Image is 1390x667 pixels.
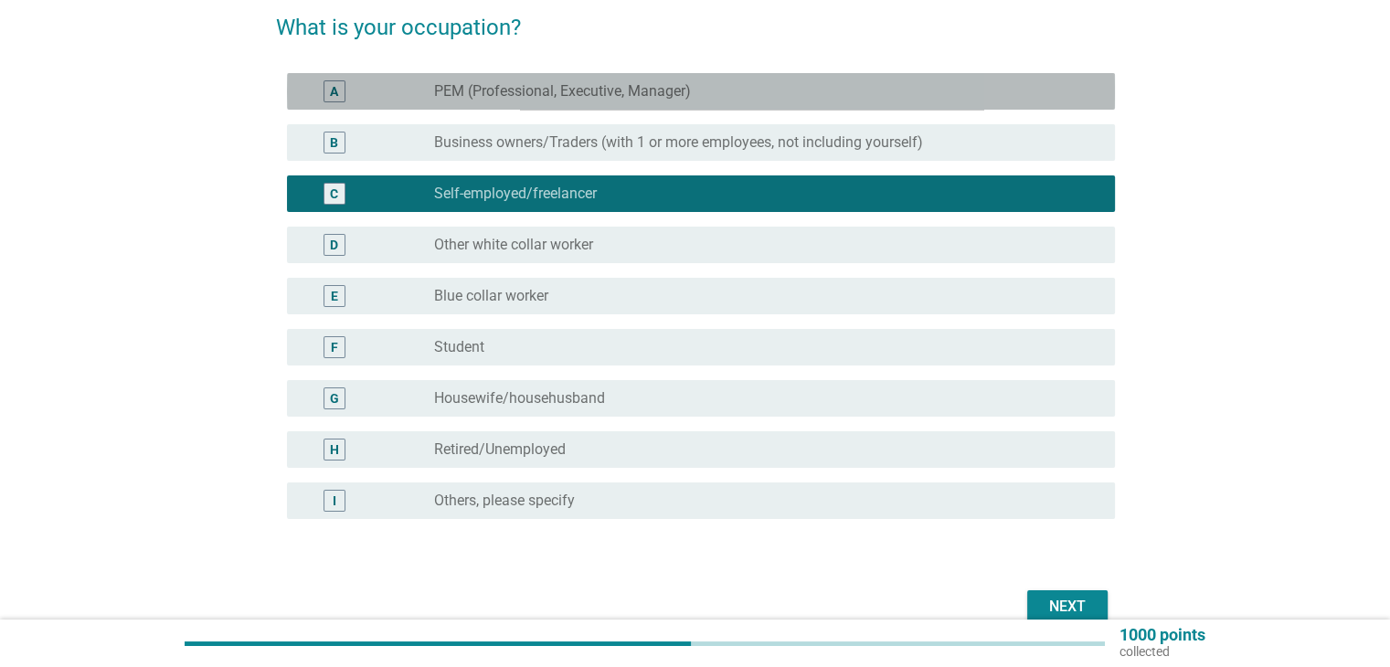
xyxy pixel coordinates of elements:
div: C [330,185,338,204]
label: Self-employed/freelancer [434,185,597,203]
div: H [330,440,339,460]
div: D [330,236,338,255]
p: 1000 points [1119,627,1205,643]
p: collected [1119,643,1205,660]
div: A [330,82,338,101]
label: Blue collar worker [434,287,548,305]
button: Next [1027,590,1108,623]
div: E [331,287,338,306]
label: Housewife/househusband [434,389,605,408]
label: Business owners/Traders (with 1 or more employees, not including yourself) [434,133,923,152]
label: Other white collar worker [434,236,593,254]
div: G [330,389,339,408]
div: F [331,338,338,357]
label: Others, please specify [434,492,575,510]
div: Next [1042,596,1093,618]
div: B [330,133,338,153]
label: Retired/Unemployed [434,440,566,459]
label: PEM (Professional, Executive, Manager) [434,82,691,101]
div: I [333,492,336,511]
label: Student [434,338,484,356]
